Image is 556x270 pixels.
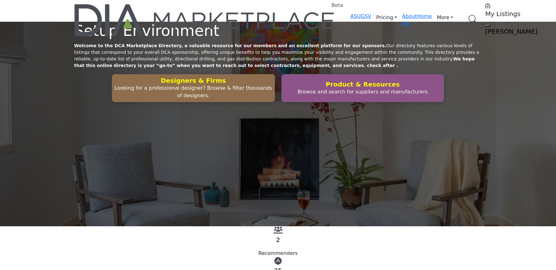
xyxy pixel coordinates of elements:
a: More [432,13,458,23]
a: About Me [402,13,417,27]
button: Product & Resources Browse and search for suppliers and manufacturers [281,74,444,102]
button: Show hide supplier dropdown [485,25,490,26]
p: Browse and search for suppliers and manufacturers [284,88,442,96]
a: Search [462,11,481,28]
img: Site Logo [74,4,335,36]
a: View Recommenders [273,228,283,234]
div: Recommenders [74,250,482,257]
a: Home [417,13,432,19]
a: 2 [276,236,280,244]
a: Beta [74,4,335,36]
p: Looking for a professional designer? Browse & filter thousands of designers. [114,84,272,99]
h6: Beta [332,2,343,8]
strong: We hope that this online directory is your “go-to” when you want to reach out to select contracto... [74,56,475,68]
a: Pricing [371,13,402,23]
h2: Designers & Firms [114,77,272,84]
p: Our directory features various levels of listings that correspond to your overall DCA sponsorship... [74,42,482,69]
a: ASUGSV [351,13,371,19]
button: Designers & Firms Looking for a professional designer? Browse & filter thousands of designers. [112,74,275,102]
strong: Welcome to the DCA Marketplace Directory, a valuable resource for our members and an excellent pl... [74,43,386,48]
h2: Product & Resources [284,81,442,88]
